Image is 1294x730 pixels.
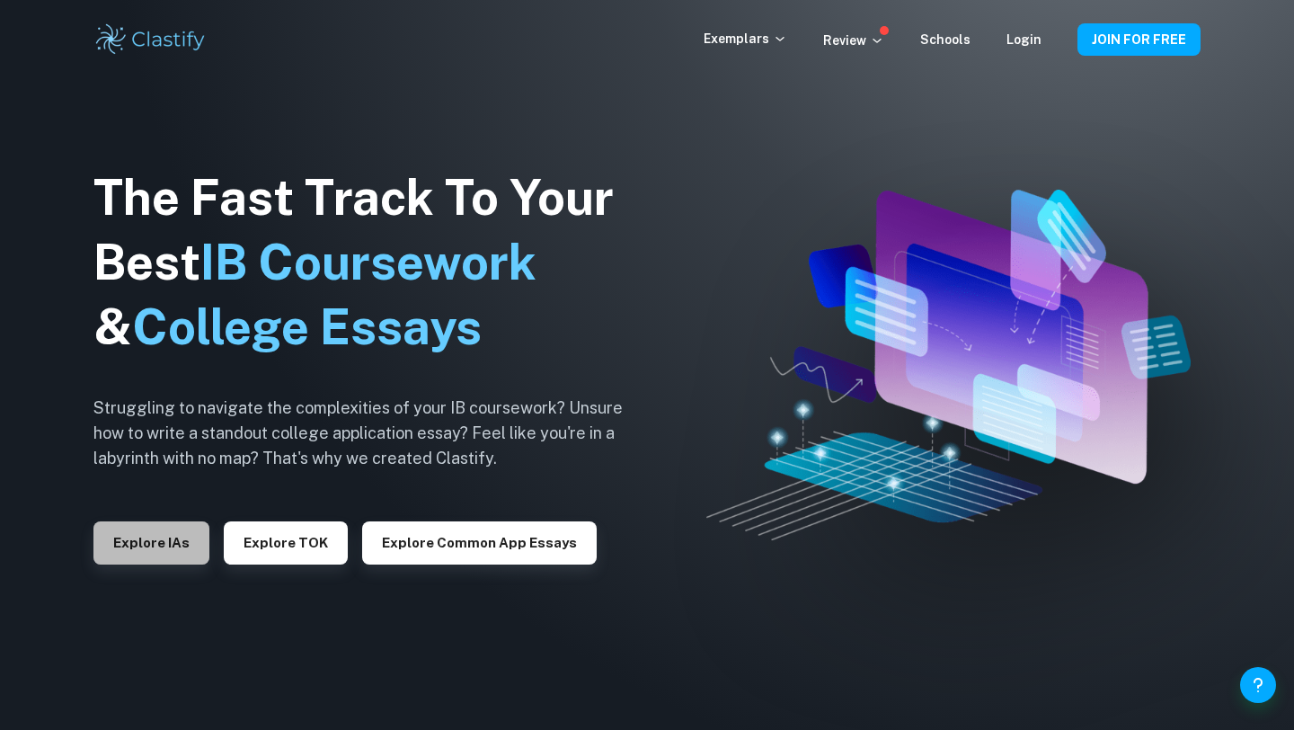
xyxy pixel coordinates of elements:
a: Login [1006,32,1041,47]
span: College Essays [132,298,482,355]
a: Explore IAs [93,533,209,550]
button: Explore TOK [224,521,348,565]
img: Clastify hero [706,190,1191,540]
span: IB Coursework [200,234,536,290]
h6: Struggling to navigate the complexities of your IB coursework? Unsure how to write a standout col... [93,396,651,471]
a: Explore Common App essays [362,533,597,550]
h1: The Fast Track To Your Best & [93,165,651,360]
button: Help and Feedback [1240,667,1276,703]
a: Explore TOK [224,533,348,550]
p: Exemplars [704,29,787,49]
a: Schools [920,32,970,47]
p: Review [823,31,884,50]
img: Clastify logo [93,22,208,58]
button: Explore IAs [93,521,209,565]
button: JOIN FOR FREE [1077,23,1201,56]
button: Explore Common App essays [362,521,597,565]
